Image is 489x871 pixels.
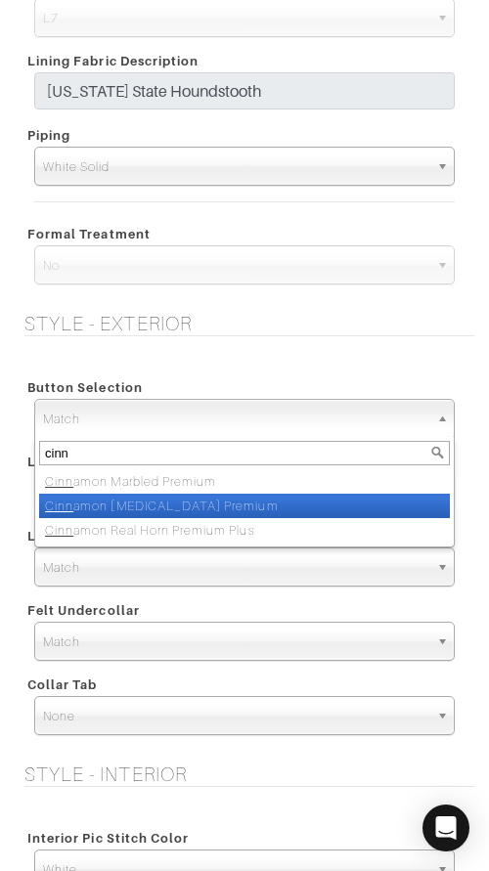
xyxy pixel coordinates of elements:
em: Cinn [45,474,73,489]
h5: Style - Exterior [24,312,474,335]
span: Match [43,400,428,439]
em: Cinn [45,499,73,513]
span: Lapel Buttonhole Thread [27,448,198,476]
span: Lining Fabric Description [27,47,199,75]
span: Felt Undercollar [27,596,140,625]
h5: Style - Interior [24,762,474,786]
span: Collar Tab [27,671,98,699]
li: amon [MEDICAL_DATA] Premium [39,494,450,518]
span: Formal Treatment [27,220,151,248]
span: Match [43,623,428,662]
span: Piping [27,121,70,150]
span: Interior Pic Stitch Color [27,824,189,852]
span: Last Sleeve Buttonhole Thread [27,522,237,550]
li: amon Real Horn Premium Plus [39,518,450,543]
span: Match [43,548,428,588]
span: None [43,697,428,736]
span: No [43,246,428,285]
li: amon Marbled Premium [39,469,450,494]
span: Button Selection [27,373,143,402]
em: Cinn [45,523,73,538]
div: Open Intercom Messenger [422,805,469,851]
span: White Solid [43,148,428,187]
